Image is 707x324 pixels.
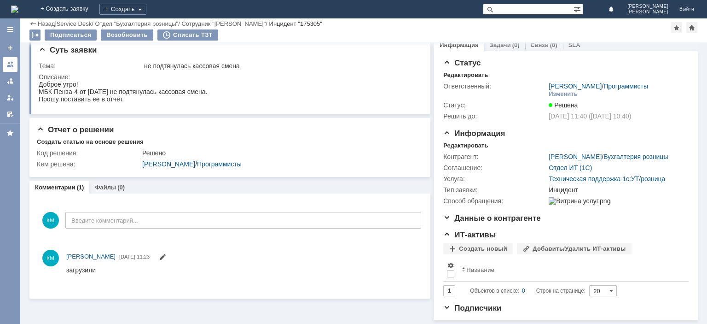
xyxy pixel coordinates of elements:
[443,153,547,160] div: Контрагент:
[443,129,505,138] span: Информация
[550,41,557,48] div: (0)
[95,20,178,27] a: Отдел "Бухгалтерия розницы"
[443,186,547,194] div: Тип заявки:
[137,254,150,259] span: 11:23
[443,230,496,239] span: ИТ-активы
[77,184,84,191] div: (1)
[197,160,242,168] a: Программисты
[549,90,578,98] div: Изменить
[549,82,648,90] div: /
[57,20,95,27] div: /
[603,82,648,90] a: Программисты
[37,138,144,146] div: Создать статью на основе решения
[627,9,668,15] span: [PERSON_NAME]
[3,107,17,122] a: Мои согласования
[119,254,135,259] span: [DATE]
[37,149,140,157] div: Код решения:
[39,62,142,70] div: Тема:
[39,46,97,54] span: Суть заявки
[466,266,494,273] div: Название
[117,184,125,191] div: (0)
[549,153,668,160] div: /
[490,41,511,48] a: Задачи
[142,160,417,168] div: /
[142,149,417,157] div: Решено
[440,41,478,48] a: Информация
[181,20,269,27] div: /
[159,254,166,262] span: Редактировать
[443,82,547,90] div: Ответственный:
[447,262,454,269] span: Настройки
[671,22,682,33] div: Добавить в избранное
[66,253,116,260] span: [PERSON_NAME]
[443,71,488,79] div: Редактировать
[443,304,501,312] span: Подписчики
[603,153,668,160] a: Бухгалтерия розницы
[42,212,59,229] span: КМ
[549,197,610,205] img: Витрина услуг.png
[458,258,681,282] th: Название
[3,74,17,88] a: Заявки в моей ответственности
[522,285,525,296] div: 0
[142,160,195,168] a: [PERSON_NAME]
[443,197,547,205] div: Способ обращения:
[37,125,114,134] span: Отчет о решении
[95,20,181,27] div: /
[549,186,684,194] div: Инцидент
[99,4,146,15] div: Создать
[443,59,481,67] span: Статус
[144,62,417,70] div: не подтянулась кассовая смена
[29,29,41,41] div: Работа с массовостью
[568,41,580,48] a: SLA
[66,252,116,261] a: [PERSON_NAME]
[443,112,547,120] div: Решить до:
[443,214,541,223] span: Данные о контрагенте
[269,20,322,27] div: Инцидент "175305"
[11,6,18,13] a: Перейти на домашнюю страницу
[38,20,55,27] a: Назад
[55,20,56,27] div: |
[549,101,578,109] span: Решена
[549,112,631,120] span: [DATE] 11:40 ([DATE] 10:40)
[574,4,583,13] span: Расширенный поиск
[443,142,488,149] div: Редактировать
[549,153,602,160] a: [PERSON_NAME]
[57,20,92,27] a: Service Desk
[686,22,697,33] div: Сделать домашней страницей
[95,184,116,191] a: Файлы
[549,82,602,90] a: [PERSON_NAME]
[470,288,519,294] span: Объектов в списке:
[443,101,547,109] div: Статус:
[3,57,17,72] a: Заявки на командах
[470,285,585,296] i: Строк на странице:
[443,164,547,171] div: Соглашение:
[37,160,140,168] div: Кем решена:
[11,6,18,13] img: logo
[3,90,17,105] a: Мои заявки
[512,41,520,48] div: (0)
[627,4,668,9] span: [PERSON_NAME]
[39,73,419,81] div: Описание:
[549,175,665,183] a: Техническая поддержка 1с:УТ/розница
[531,41,549,48] a: Связи
[35,184,75,191] a: Комментарии
[443,175,547,183] div: Услуга:
[549,164,592,171] a: Отдел ИТ (1С)
[181,20,266,27] a: Сотрудник "[PERSON_NAME]"
[3,41,17,55] a: Создать заявку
